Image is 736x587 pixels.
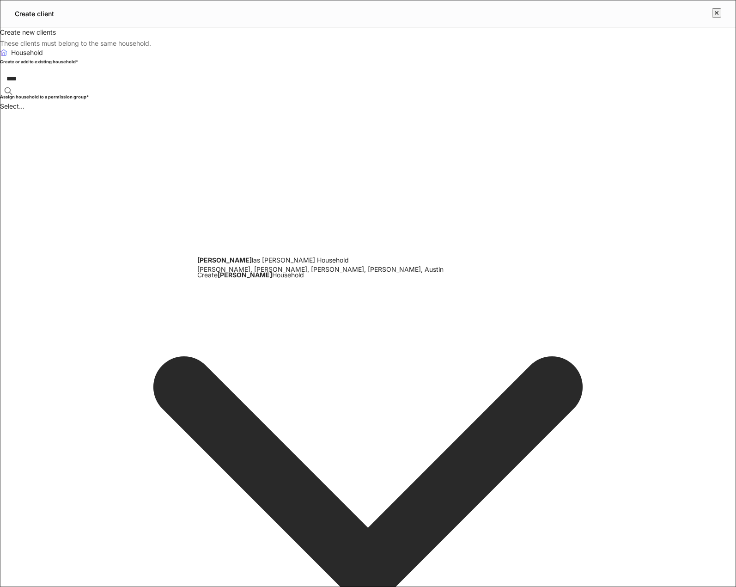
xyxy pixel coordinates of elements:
[11,48,43,57] div: Household
[197,256,252,264] span: [PERSON_NAME]
[218,271,272,279] span: [PERSON_NAME]
[252,256,349,264] span: las [PERSON_NAME] Household
[15,9,54,18] h5: Create client
[197,265,539,274] div: [PERSON_NAME], [PERSON_NAME], [PERSON_NAME], [PERSON_NAME], Austin
[272,271,304,279] span: Household
[197,271,218,279] span: Create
